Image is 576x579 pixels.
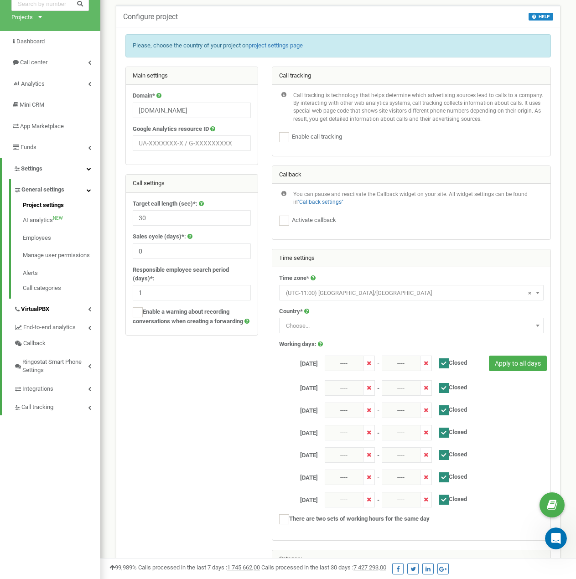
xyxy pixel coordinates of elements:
[272,356,325,368] label: [DATE]
[20,101,44,108] span: Mini CRM
[377,447,379,460] span: -
[261,564,386,571] span: Calls processed in the last 30 days :
[20,59,47,66] span: Call center
[432,356,467,368] label: Closed
[432,403,467,415] label: Closed
[133,266,251,283] label: Responsible employee search period (days)*:
[297,199,343,205] a: "Callback settings"
[353,564,386,571] u: 7 427 293,00
[133,200,197,208] label: Target call length (sec)*:
[14,397,100,415] a: Call tracking
[133,92,155,100] label: Domain*
[227,564,260,571] u: 1 745 662,00
[432,425,467,438] label: Closed
[23,264,100,282] a: Alerts
[272,403,325,415] label: [DATE]
[272,425,325,438] label: [DATE]
[14,317,100,336] a: End-to-end analytics
[23,201,100,212] a: Project settings
[279,514,430,524] label: There are two sets of working hours for the same day
[377,380,379,393] span: -
[14,378,100,397] a: Integrations
[377,470,379,482] span: -
[133,103,251,118] input: example.com
[21,186,64,194] span: General settings
[16,38,45,45] span: Dashboard
[272,550,550,569] div: Category
[133,41,544,50] p: Please, choose the country of your project on
[21,403,53,412] span: Call tracking
[21,305,49,314] span: VirtualPBX
[21,165,42,172] span: Settings
[123,13,178,21] h5: Configure project
[23,339,46,348] span: Callback
[21,80,45,87] span: Analytics
[23,212,100,229] a: AI analyticsNEW
[289,216,336,225] label: Activate callback
[272,492,325,505] label: [DATE]
[11,13,33,22] div: Projects
[23,282,100,293] a: Call categories
[432,470,467,482] label: Closed
[2,158,100,180] a: Settings
[432,380,467,393] label: Closed
[286,322,310,329] span: Choose...
[14,336,100,352] a: Callback
[21,144,36,150] span: Funds
[528,287,531,300] span: ×
[489,356,547,371] button: Apply to all days
[272,470,325,482] label: [DATE]
[23,229,100,247] a: Employees
[432,447,467,460] label: Closed
[377,492,379,505] span: -
[432,492,467,505] label: Closed
[133,135,251,151] input: UA-XXXXXXX-X / G-XXXXXXXXX
[126,175,258,193] div: Call settings
[22,385,53,393] span: Integrations
[272,67,550,85] div: Call tracking
[138,564,260,571] span: Calls processed in the last 7 days :
[272,166,550,184] div: Callback
[545,527,567,549] iframe: Intercom live chat
[126,67,258,85] div: Main settings
[293,92,544,123] p: Call tracking is technology that helps determine which advertising sources lead to calls to a com...
[529,13,553,21] button: HELP
[133,233,186,241] label: Sales cycle (days)*:
[133,307,251,326] label: Enable a warning about recording conversations when creating a forwarding
[279,307,303,316] label: Country*
[23,247,100,264] a: Manage user permissions
[377,403,379,415] span: -
[279,285,544,300] span: (UTC-11:00) Pacific/Midway
[14,352,100,378] a: Ringostat Smart Phone Settings
[249,42,303,49] a: project settings page
[293,191,544,206] p: You can pause and reactivate the Callback widget on your site. All widget settings can be found in
[14,179,100,198] a: General settings
[272,447,325,460] label: [DATE]
[279,274,309,283] label: Time zone*
[377,425,379,438] span: -
[109,564,137,571] span: 99,989%
[133,125,209,134] label: Google Analytics resource ID
[22,358,88,375] span: Ringostat Smart Phone Settings
[282,287,540,300] span: (UTC-11:00) Pacific/Midway
[14,299,100,317] a: VirtualPBX
[377,356,379,368] span: -
[279,340,317,349] label: Working days:
[289,133,342,141] label: Enable call tracking
[272,380,325,393] label: [DATE]
[20,123,64,129] span: App Marketplace
[272,249,550,268] div: Time settings
[23,323,76,332] span: End-to-end analytics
